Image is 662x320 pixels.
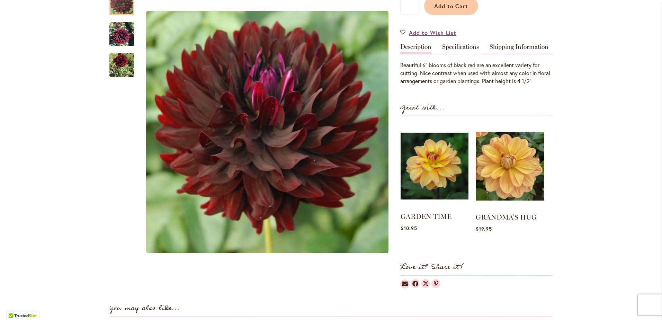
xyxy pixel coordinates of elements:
[476,213,537,221] a: GRANDMA'S HUG
[109,18,134,51] img: HOLLYHILL BLACK BEAUTY
[411,279,420,288] a: Dahlias on Facebook
[400,61,553,85] div: Beautiful 6" blooms of black red are an excellent variety for cutting. Nice contrast when used wi...
[431,279,440,288] a: Dahlias on Pinterest
[409,29,456,37] span: Add to Wish List
[401,212,451,221] a: GARDEN TIME
[5,295,25,315] iframe: Launch Accessibility Center
[400,44,431,54] a: Description
[109,302,180,314] strong: You may also like...
[434,2,468,10] span: Add to Cart
[490,44,548,54] a: Shipping Information
[400,102,445,114] strong: Great with...
[109,15,141,46] div: HOLLYHILL BLACK BEAUTY
[401,124,468,208] img: GARDEN TIME
[476,123,544,209] img: GRANDMA'S HUG
[442,44,479,54] a: Specifications
[400,29,456,37] a: Add to Wish List
[109,49,134,81] img: HOLLYHILL BLACK BEAUTY
[401,225,417,231] span: $10.95
[146,11,388,253] img: HOLLYHILL BLACK BEAUTY
[400,44,553,85] div: Detailed Product Info
[476,225,492,232] span: $19.95
[421,279,430,288] a: Dahlias on Twitter
[109,46,134,77] div: HOLLYHILL BLACK BEAUTY
[400,261,464,273] strong: Love it? Share it!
